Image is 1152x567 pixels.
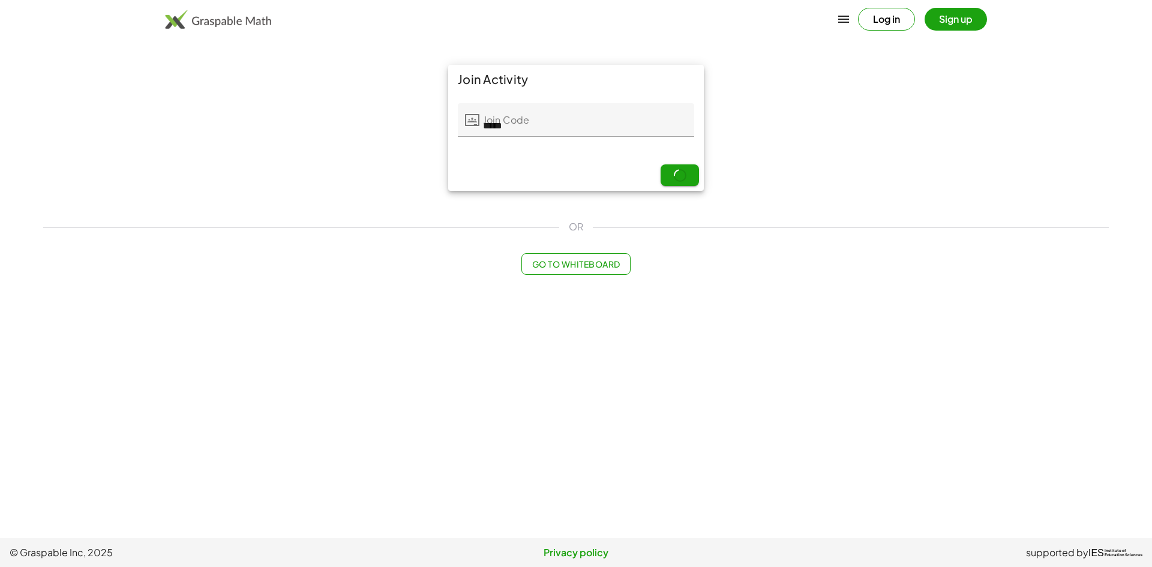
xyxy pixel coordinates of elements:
[925,8,987,31] button: Sign up
[1026,545,1088,560] span: supported by
[448,65,704,94] div: Join Activity
[1088,547,1104,559] span: IES
[1088,545,1142,560] a: IESInstitute ofEducation Sciences
[532,259,620,269] span: Go to Whiteboard
[521,253,630,275] button: Go to Whiteboard
[10,545,387,560] span: © Graspable Inc, 2025
[387,545,764,560] a: Privacy policy
[569,220,583,234] span: OR
[1105,549,1142,557] span: Institute of Education Sciences
[858,8,915,31] button: Log in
